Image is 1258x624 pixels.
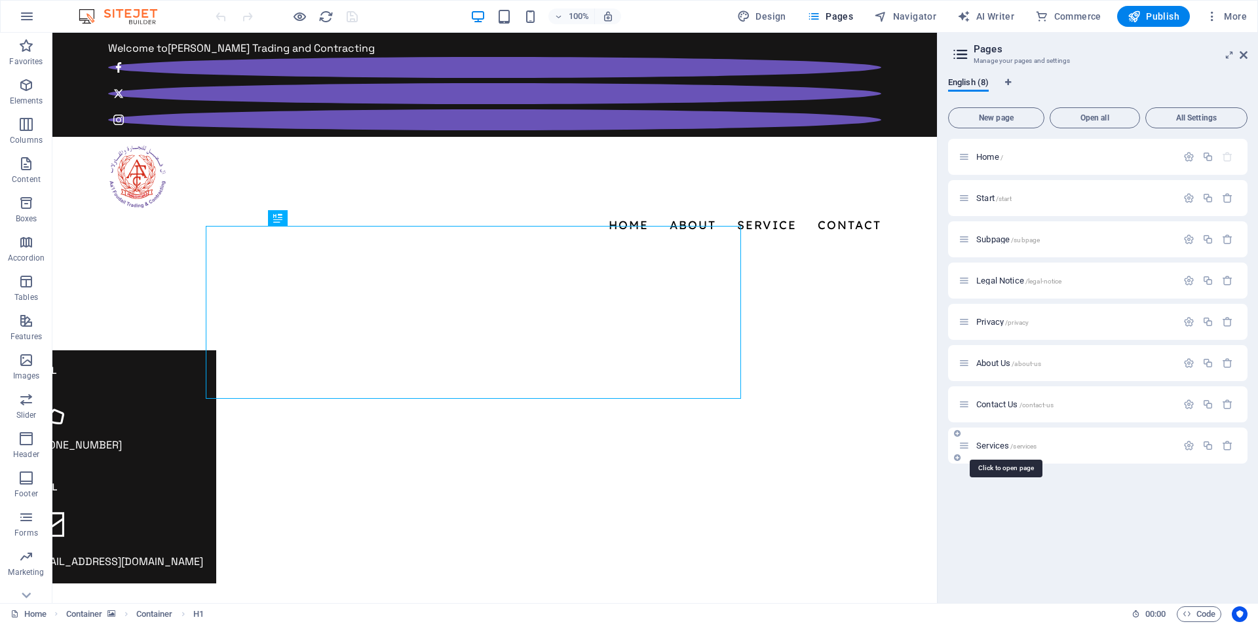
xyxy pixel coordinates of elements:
[10,135,43,145] p: Columns
[1183,399,1194,410] div: Settings
[1232,606,1248,622] button: Usercentrics
[1222,399,1233,410] div: Remove
[1200,6,1252,27] button: More
[10,96,43,106] p: Elements
[952,6,1020,27] button: AI Writer
[972,400,1177,409] div: Contact Us/contact-us
[1202,358,1213,369] div: Duplicate
[954,114,1039,122] span: New page
[1183,193,1194,204] div: Settings
[1183,275,1194,286] div: Settings
[1132,606,1166,622] h6: Session time
[75,9,174,24] img: Editor Logo
[1222,316,1233,327] div: Remove
[1222,234,1233,245] div: Remove
[948,77,1248,102] div: Language Tabs
[136,606,173,622] span: Click to select. Double-click to edit
[972,153,1177,161] div: Home/
[14,292,38,303] p: Tables
[976,193,1012,203] span: Click to open page
[1202,440,1213,451] div: Duplicate
[1202,399,1213,410] div: Duplicate
[996,195,1012,202] span: /start
[66,606,204,622] nav: breadcrumb
[8,567,44,578] p: Marketing
[1222,193,1233,204] div: Remove
[948,75,989,93] span: English (8)
[1202,234,1213,245] div: Duplicate
[115,9,322,22] span: [PERSON_NAME] Trading and Contracting
[1202,316,1213,327] div: Duplicate
[10,606,47,622] a: Click to cancel selection. Double-click to open Pages
[1183,316,1194,327] div: Settings
[1222,151,1233,162] div: The startpage cannot be deleted
[16,410,37,420] p: Slider
[1202,151,1213,162] div: Duplicate
[13,449,39,460] p: Header
[1222,275,1233,286] div: Remove
[732,6,791,27] div: Design (Ctrl+Alt+Y)
[1222,358,1233,369] div: Remove
[1183,606,1215,622] span: Code
[1050,107,1140,128] button: Open all
[972,359,1177,367] div: About Us/about-us
[8,253,45,263] p: Accordion
[10,331,42,342] p: Features
[13,371,40,381] p: Images
[292,9,307,24] button: Click here to leave preview mode and continue editing
[1151,114,1242,122] span: All Settings
[802,6,858,27] button: Pages
[1025,278,1062,285] span: /legal-notice
[1011,236,1040,244] span: /subpage
[1222,440,1233,451] div: Remove
[1177,606,1221,622] button: Code
[9,56,43,67] p: Favorites
[568,9,589,24] h6: 100%
[16,213,37,224] p: Boxes
[548,9,595,24] button: 100%
[66,606,103,622] span: Click to select. Double-click to edit
[12,174,41,185] p: Content
[1010,443,1037,450] span: /services
[1035,10,1101,23] span: Commerce
[1005,319,1029,326] span: /privacy
[807,10,853,23] span: Pages
[974,43,1248,55] h2: Pages
[1206,10,1247,23] span: More
[974,55,1221,67] h3: Manage your pages and settings
[874,10,936,23] span: Navigator
[1183,440,1194,451] div: Settings
[1128,10,1179,23] span: Publish
[107,610,115,617] i: This element contains a background
[1056,114,1134,122] span: Open all
[972,194,1177,202] div: Start/start
[976,358,1041,368] span: Click to open page
[1183,234,1194,245] div: Settings
[737,10,786,23] span: Design
[976,152,1003,162] span: Click to open page
[1183,358,1194,369] div: Settings
[1202,275,1213,286] div: Duplicate
[1145,606,1166,622] span: 00 00
[318,9,334,24] button: reload
[869,6,942,27] button: Navigator
[1202,193,1213,204] div: Duplicate
[1001,154,1003,161] span: /
[1117,6,1190,27] button: Publish
[1154,609,1156,619] span: :
[957,10,1014,23] span: AI Writer
[948,107,1044,128] button: New page
[1030,6,1107,27] button: Commerce
[1020,401,1054,409] span: /contact-us
[976,441,1037,450] span: Services
[976,234,1040,244] span: Click to open page
[14,528,38,538] p: Forms
[193,606,204,622] span: Click to select. Double-click to edit
[972,235,1177,244] div: Subpage/subpage
[976,276,1061,285] span: Click to open page
[1183,151,1194,162] div: Settings
[1145,107,1248,128] button: All Settings
[972,276,1177,285] div: Legal Notice/legal-notice
[318,9,334,24] i: Reload page
[1012,360,1041,367] span: /about-us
